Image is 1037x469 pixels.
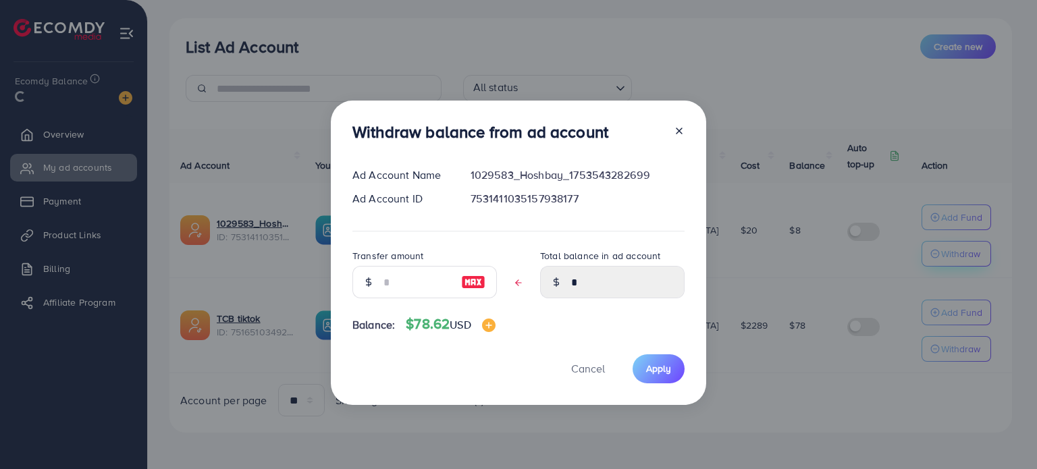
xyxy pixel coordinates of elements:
button: Cancel [554,354,622,383]
div: Ad Account Name [342,167,460,183]
img: image [461,274,485,290]
div: Ad Account ID [342,191,460,206]
img: image [482,319,496,332]
label: Transfer amount [352,249,423,263]
span: Cancel [571,361,605,376]
div: 1029583_Hoshbay_1753543282699 [460,167,695,183]
div: 7531411035157938177 [460,191,695,206]
span: Apply [646,362,671,375]
h3: Withdraw balance from ad account [352,122,608,142]
label: Total balance in ad account [540,249,660,263]
span: Balance: [352,317,395,333]
span: USD [450,317,471,332]
h4: $78.62 [406,316,495,333]
button: Apply [633,354,685,383]
iframe: Chat [980,408,1027,459]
